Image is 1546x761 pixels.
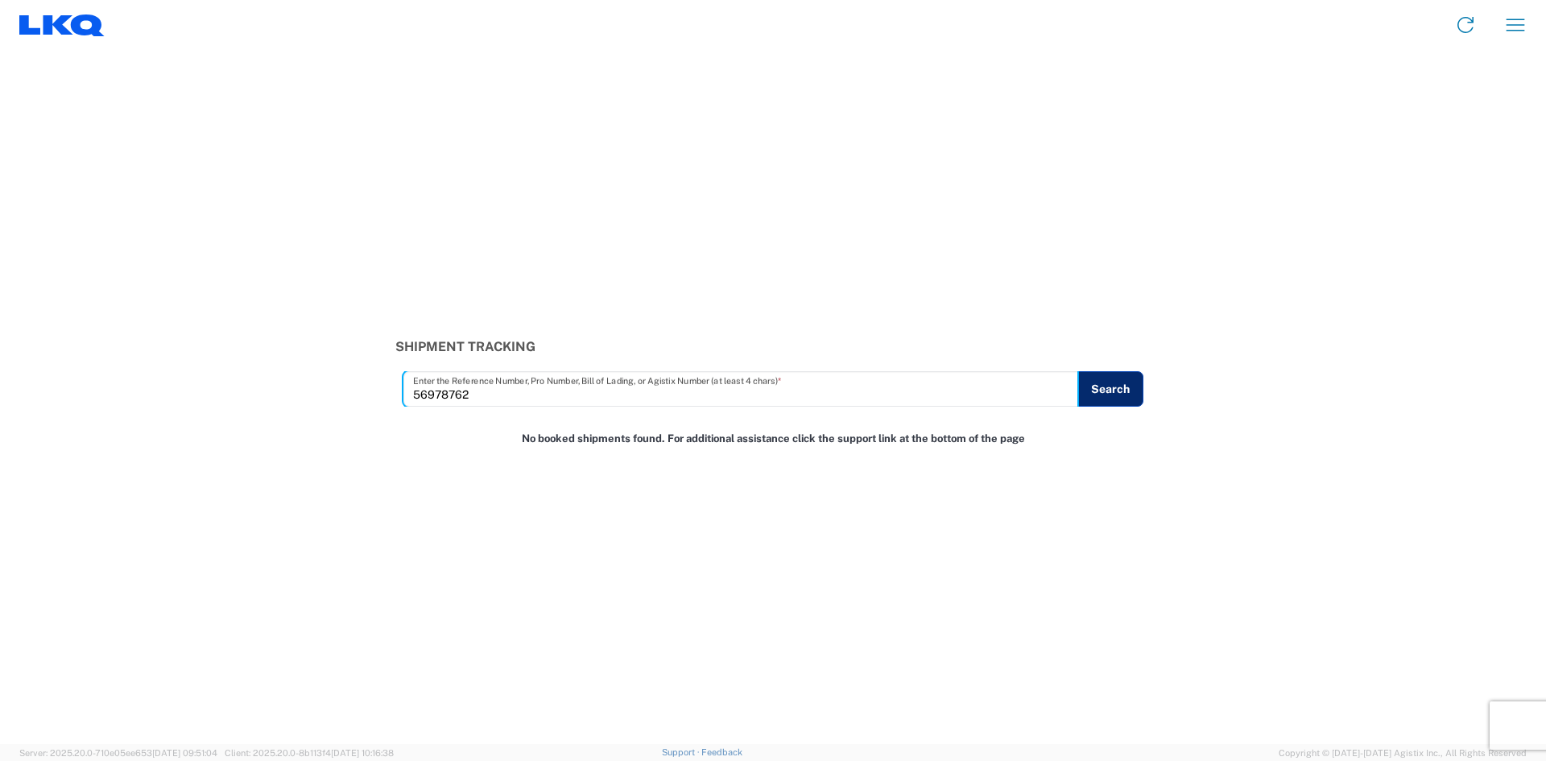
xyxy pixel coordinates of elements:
[662,747,702,757] a: Support
[152,748,217,758] span: [DATE] 09:51:04
[19,748,217,758] span: Server: 2025.20.0-710e05ee653
[395,339,1151,354] h3: Shipment Tracking
[701,747,742,757] a: Feedback
[1279,746,1527,760] span: Copyright © [DATE]-[DATE] Agistix Inc., All Rights Reserved
[331,748,394,758] span: [DATE] 10:16:38
[1077,371,1143,407] button: Search
[386,424,1159,455] div: No booked shipments found. For additional assistance click the support link at the bottom of the ...
[225,748,394,758] span: Client: 2025.20.0-8b113f4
